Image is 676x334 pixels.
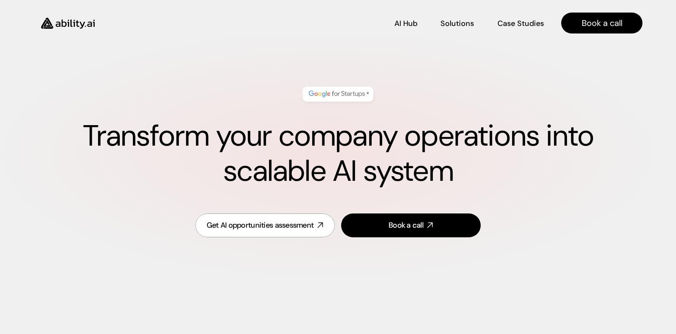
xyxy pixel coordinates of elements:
[561,13,642,33] a: Book a call
[341,213,481,237] a: Book a call
[195,213,335,237] a: Get AI opportunities assessment
[440,18,474,29] h4: Solutions
[207,220,314,231] div: Get AI opportunities assessment
[440,16,474,31] a: Solutions
[389,220,423,231] div: Book a call
[34,118,642,189] h1: Transform your company operations into scalable AI system
[106,13,642,33] nav: Main navigation
[497,16,544,31] a: Case Studies
[394,18,417,29] h4: AI Hub
[582,17,622,29] h4: Book a call
[497,18,544,29] h4: Case Studies
[394,16,417,31] a: AI Hub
